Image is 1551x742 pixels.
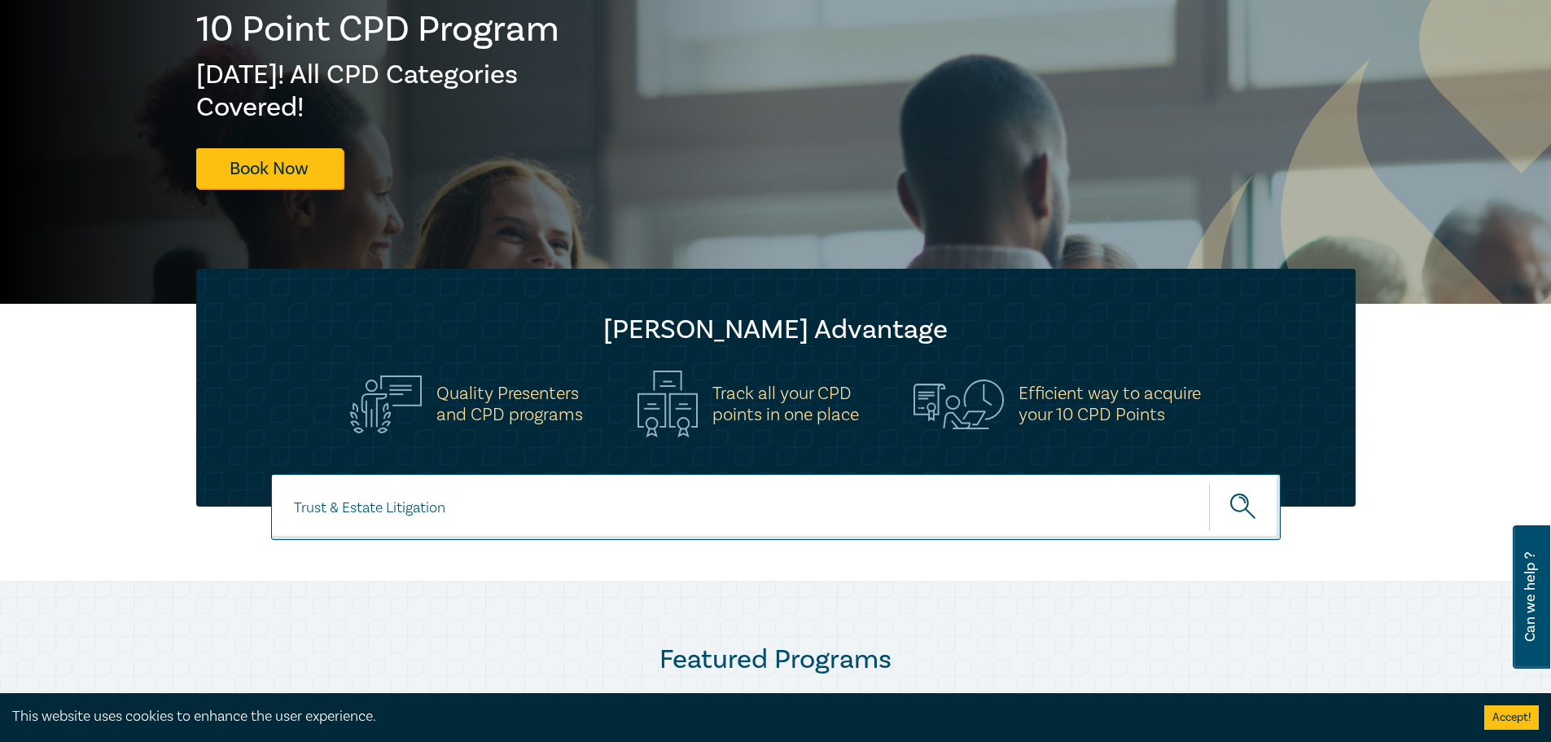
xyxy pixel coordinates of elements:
[1019,383,1201,425] h5: Efficient way to acquire your 10 CPD Points
[436,383,583,425] h5: Quality Presenters and CPD programs
[1484,705,1539,730] button: Accept cookies
[196,8,561,50] h1: 10 Point CPD Program
[271,474,1281,540] input: Search for a program title, program description or presenter name
[196,148,343,188] a: Book Now
[712,383,859,425] h5: Track all your CPD points in one place
[12,706,1460,727] div: This website uses cookies to enhance the user experience.
[350,375,422,433] img: Quality Presenters<br>and CPD programs
[637,371,698,437] img: Track all your CPD<br>points in one place
[914,380,1004,428] img: Efficient way to acquire<br>your 10 CPD Points
[1523,535,1538,659] span: Can we help ?
[196,59,561,124] h2: [DATE]! All CPD Categories Covered!
[229,314,1323,346] h2: [PERSON_NAME] Advantage
[196,643,1356,676] h2: Featured Programs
